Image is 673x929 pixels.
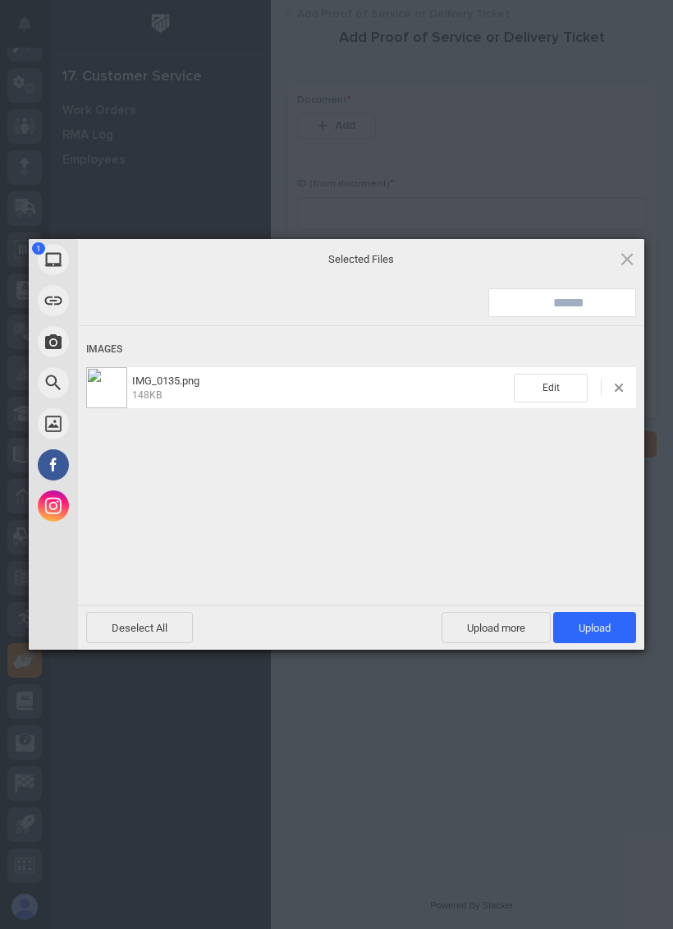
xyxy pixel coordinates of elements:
[29,362,226,403] div: Web Search
[86,612,193,643] span: Deselect All
[29,485,226,527] div: Instagram
[32,242,45,255] span: 1
[132,389,162,401] span: 148KB
[618,250,636,268] span: Click here or hit ESC to close picker
[197,251,525,266] span: Selected Files
[86,367,127,408] img: d4f3c1ae-2ee7-4b47-92bc-54d1cfcb2767
[442,612,551,643] span: Upload more
[29,321,226,362] div: Take Photo
[29,403,226,444] div: Unsplash
[86,334,636,365] div: Images
[553,612,636,643] span: Upload
[29,239,226,280] div: My Device
[29,444,226,485] div: Facebook
[579,622,611,634] span: Upload
[132,375,199,387] span: IMG_0135.png
[127,375,514,402] span: IMG_0135.png
[29,280,226,321] div: Link (URL)
[514,374,588,402] span: Edit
